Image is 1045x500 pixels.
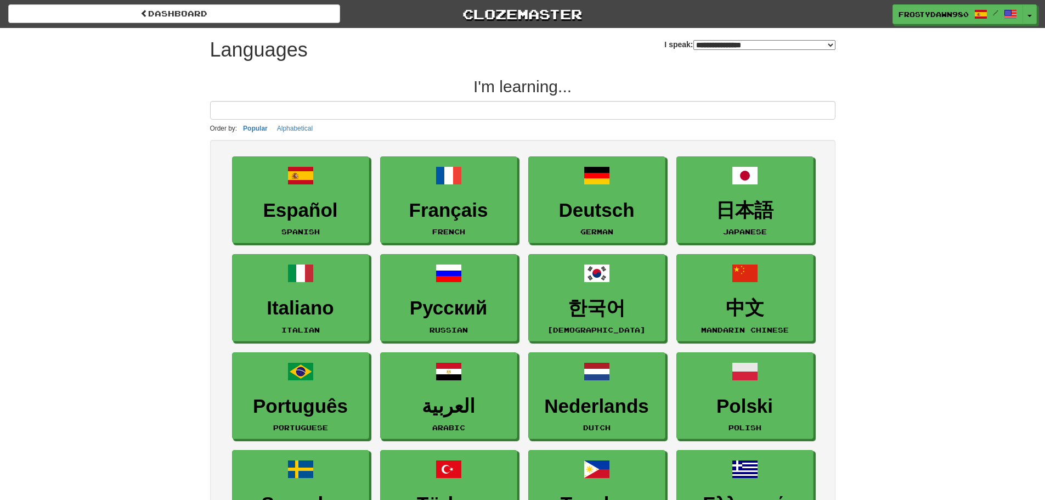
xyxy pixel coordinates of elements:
h3: 한국어 [534,297,659,319]
a: DeutschGerman [528,156,665,244]
small: Portuguese [273,424,328,431]
a: 日本語Japanese [676,156,814,244]
h3: 中文 [682,297,807,319]
h1: Languages [210,39,308,61]
a: 한국어[DEMOGRAPHIC_DATA] [528,254,665,341]
button: Popular [240,122,271,134]
a: العربيةArabic [380,352,517,440]
h2: I'm learning... [210,77,835,95]
small: Polish [728,424,761,431]
h3: Italiano [238,297,363,319]
h3: Polski [682,396,807,417]
small: Russian [430,326,468,334]
h3: Русский [386,297,511,319]
h3: العربية [386,396,511,417]
small: [DEMOGRAPHIC_DATA] [547,326,646,334]
label: I speak: [664,39,835,50]
h3: Português [238,396,363,417]
small: Dutch [583,424,611,431]
a: ItalianoItalian [232,254,369,341]
h3: Nederlands [534,396,659,417]
a: FrostyDawn980 / [893,4,1023,24]
small: Mandarin Chinese [701,326,789,334]
a: PolskiPolish [676,352,814,440]
a: EspañolSpanish [232,156,369,244]
h3: Français [386,200,511,221]
small: German [580,228,613,235]
a: PortuguêsPortuguese [232,352,369,440]
a: dashboard [8,4,340,23]
select: I speak: [693,40,835,50]
small: Italian [281,326,320,334]
a: FrançaisFrench [380,156,517,244]
h3: Deutsch [534,200,659,221]
a: РусскийRussian [380,254,517,341]
span: FrostyDawn980 [899,9,969,19]
small: Japanese [723,228,767,235]
h3: Español [238,200,363,221]
a: Clozemaster [357,4,688,24]
small: Order by: [210,125,238,132]
small: Arabic [432,424,465,431]
a: 中文Mandarin Chinese [676,254,814,341]
span: / [993,9,998,16]
button: Alphabetical [274,122,316,134]
small: French [432,228,465,235]
small: Spanish [281,228,320,235]
h3: 日本語 [682,200,807,221]
a: NederlandsDutch [528,352,665,440]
